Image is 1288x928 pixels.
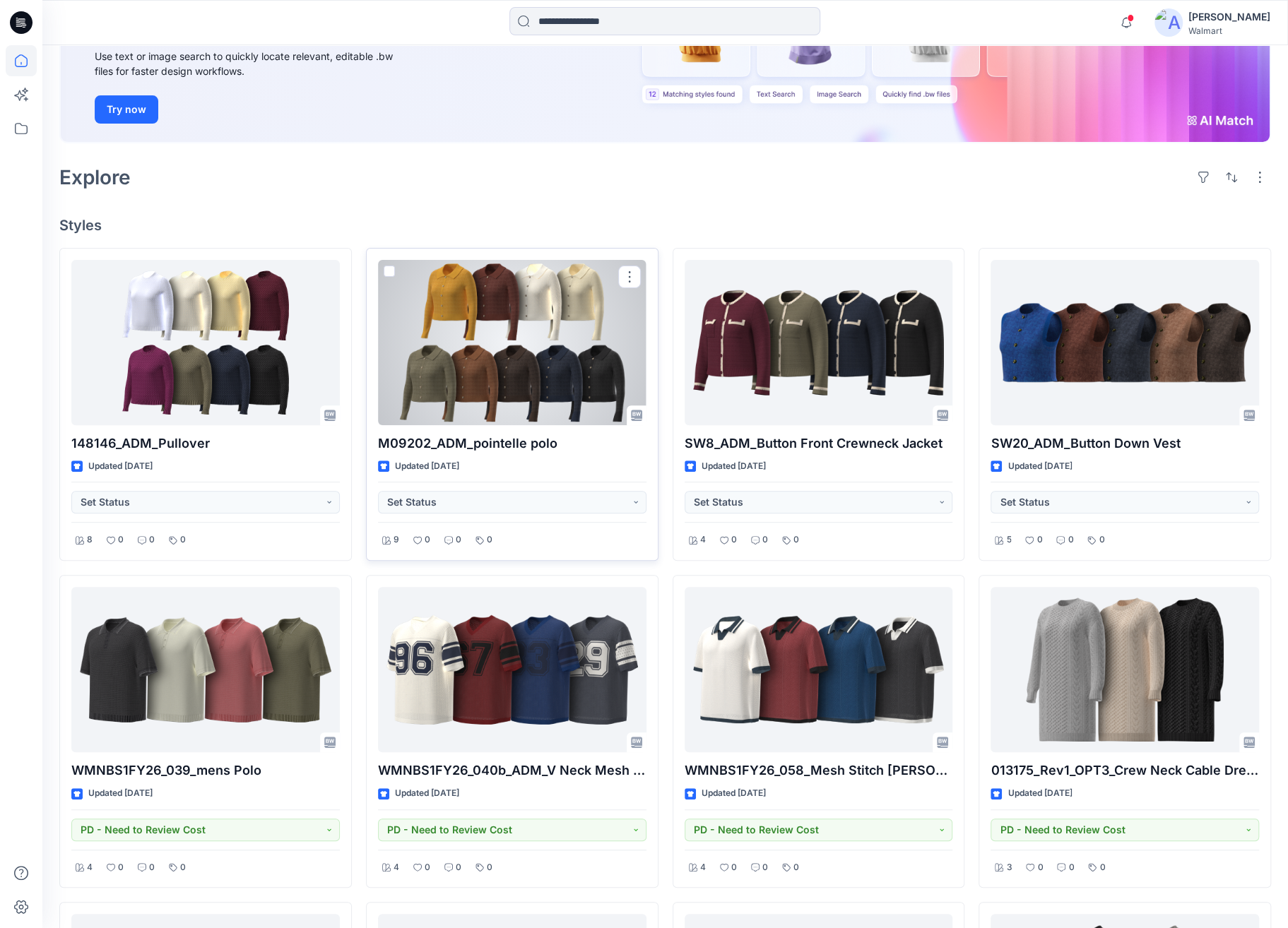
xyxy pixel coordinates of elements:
[71,761,340,780] p: WMNBS1FY26_039_mens Polo
[71,260,340,425] a: 148146_ADM_Pullover
[118,533,124,547] p: 0
[991,761,1259,780] p: 013175_Rev1_OPT3_Crew Neck Cable Dress
[149,533,155,547] p: 0
[394,860,399,875] p: 4
[378,761,646,780] p: WMNBS1FY26_040b_ADM_V Neck Mesh Boxy Tee
[1068,533,1073,547] p: 0
[88,786,153,801] p: Updated [DATE]
[685,260,953,425] a: SW8_ADM_Button Front Crewneck Jacket
[180,533,186,547] p: 0
[456,860,461,875] p: 0
[700,533,706,547] p: 4
[88,459,153,474] p: Updated [DATE]
[685,587,953,752] a: WMNBS1FY26_058_Mesh Stitch Johnny Collar Sweater
[378,260,646,425] a: M09202_ADM_pointelle polo
[395,786,459,801] p: Updated [DATE]
[685,761,953,780] p: WMNBS1FY26_058_Mesh Stitch [PERSON_NAME] Sweater
[1006,533,1011,547] p: 5
[1154,8,1183,37] img: avatar
[71,434,340,453] p: 148146_ADM_Pullover
[425,533,430,547] p: 0
[1068,860,1074,875] p: 0
[118,860,124,875] p: 0
[1037,860,1043,875] p: 0
[1006,860,1012,875] p: 3
[395,459,459,474] p: Updated [DATE]
[1008,459,1072,474] p: Updated [DATE]
[487,533,492,547] p: 0
[702,786,766,801] p: Updated [DATE]
[991,587,1259,752] a: 013175_Rev1_OPT3_Crew Neck Cable Dress
[1008,786,1072,801] p: Updated [DATE]
[1099,533,1104,547] p: 0
[59,217,1271,234] h4: Styles
[731,533,737,547] p: 0
[762,860,768,875] p: 0
[378,434,646,453] p: M09202_ADM_pointelle polo
[793,860,799,875] p: 0
[1188,8,1270,25] div: [PERSON_NAME]
[1099,860,1105,875] p: 0
[991,260,1259,425] a: SW20_ADM_Button Down Vest
[991,434,1259,453] p: SW20_ADM_Button Down Vest
[71,587,340,752] a: WMNBS1FY26_039_mens Polo
[149,860,155,875] p: 0
[87,533,93,547] p: 8
[685,434,953,453] p: SW8_ADM_Button Front Crewneck Jacket
[1188,25,1270,36] div: Walmart
[95,95,158,124] button: Try now
[487,860,492,875] p: 0
[95,49,413,78] div: Use text or image search to quickly locate relevant, editable .bw files for faster design workflows.
[87,860,93,875] p: 4
[59,166,131,189] h2: Explore
[378,587,646,752] a: WMNBS1FY26_040b_ADM_V Neck Mesh Boxy Tee
[700,860,706,875] p: 4
[702,459,766,474] p: Updated [DATE]
[731,860,737,875] p: 0
[762,533,768,547] p: 0
[180,860,186,875] p: 0
[456,533,461,547] p: 0
[1036,533,1042,547] p: 0
[793,533,799,547] p: 0
[425,860,430,875] p: 0
[394,533,399,547] p: 9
